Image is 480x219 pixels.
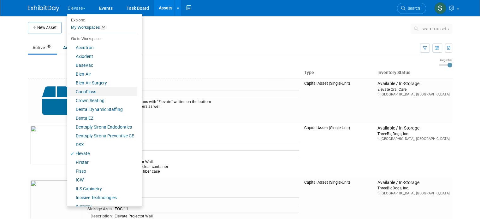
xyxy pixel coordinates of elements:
div: Available / In-Storage [377,180,450,186]
a: Axiodent [67,52,137,61]
span: 30 [100,25,107,30]
a: Accutron [67,43,137,52]
td: EOC1 [113,90,299,98]
a: Bien-Air Surgery [67,78,137,87]
a: Dentsply Sirona Preventive CE [67,131,137,140]
td: Capital Asset (Single-Unit) [302,123,375,177]
div: Available / In-Storage [377,81,450,87]
a: BaseVac [67,61,137,70]
div: Image Size [439,58,452,62]
button: New Asset [28,22,62,33]
a: Archived26 [58,42,93,54]
a: My Workspaces30 [70,22,137,33]
button: search assets [411,24,452,34]
td: 1 of 2 [113,143,299,151]
a: CocoFloss [67,87,137,96]
a: DentalEZ [67,114,137,123]
span: search assets [422,26,449,31]
th: Asset [85,67,302,78]
a: Bien-Air [67,70,137,78]
a: Crown Seating [67,96,137,105]
td: EOC 11 [113,150,299,158]
img: Capital-Asset-Icon-2.png [30,81,82,120]
span: Storage Area: [87,206,113,211]
div: Elevate Projector Wall Fabric stored in clear container Frame stored in fiber case [115,160,299,174]
td: EOC 11 [113,205,299,212]
a: Kuraray [67,202,137,211]
a: Dental Dynamic Staffing [67,105,137,114]
span: Search [406,6,420,11]
a: Fisso [67,167,137,176]
a: DSX [67,140,137,149]
div: (4) Blue Trash cans with "Elevate" written on the bottom Include trash liners as well [115,100,299,109]
div: [GEOGRAPHIC_DATA], [GEOGRAPHIC_DATA] [377,92,450,97]
a: Elevate [67,149,137,158]
th: Type [302,67,375,78]
div: Available / In-Storage [377,125,450,131]
a: ILS Cabinetry [67,184,137,193]
a: Dentsply Sirona Endodontics [67,123,137,131]
div: [GEOGRAPHIC_DATA], [GEOGRAPHIC_DATA] [377,191,450,196]
a: Incisive Technologies [67,193,137,202]
li: Go to Workspace: [67,35,137,43]
a: ICW [67,176,137,184]
a: Search [397,3,426,14]
li: Explore: [67,16,137,22]
img: Samantha Meyers [434,2,446,14]
td: Capital Asset (Single-Unit) [302,78,375,123]
span: 49 [45,44,52,49]
div: ThreeBigDogs, Inc. [377,185,450,191]
div: ThreeBigDogs, Inc. [377,131,450,136]
div: [GEOGRAPHIC_DATA], [GEOGRAPHIC_DATA] [377,136,450,141]
div: Elevate Oral Care [377,87,450,92]
a: Active49 [28,42,57,54]
img: ExhibitDay [28,5,59,12]
a: Firstar [67,158,137,167]
td: 2 of 2 [113,198,299,205]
